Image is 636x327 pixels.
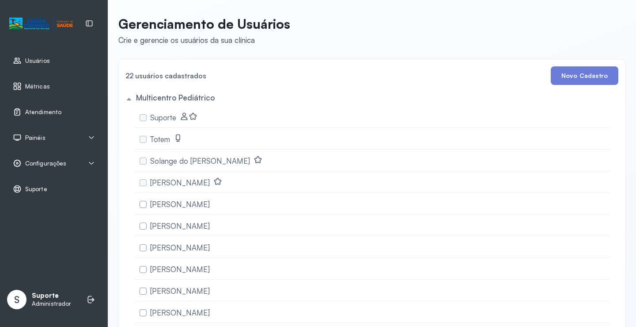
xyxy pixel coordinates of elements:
[150,113,176,122] span: Suporte
[150,200,210,209] span: [PERSON_NAME]
[551,66,618,85] button: Novo Cadastro
[125,69,206,82] h4: 22 usuários cadastrados
[25,108,61,116] span: Atendimento
[13,56,95,65] a: Usuários
[25,160,66,167] span: Configurações
[136,93,215,102] h5: Multicentro Pediátrico
[150,156,250,165] span: Solange do [PERSON_NAME]
[13,108,95,116] a: Atendimento
[150,221,210,231] span: [PERSON_NAME]
[25,134,45,142] span: Painéis
[25,185,47,193] span: Suporte
[150,178,210,187] span: [PERSON_NAME]
[150,265,210,274] span: [PERSON_NAME]
[150,308,210,317] span: [PERSON_NAME]
[150,135,170,144] span: Totem
[32,292,71,300] p: Suporte
[150,286,210,296] span: [PERSON_NAME]
[9,16,73,31] img: Logotipo do estabelecimento
[150,243,210,252] span: [PERSON_NAME]
[25,83,50,90] span: Métricas
[25,57,50,65] span: Usuários
[13,82,95,91] a: Métricas
[118,35,290,45] div: Crie e gerencie os usuários da sua clínica
[118,16,290,32] p: Gerenciamento de Usuários
[32,300,71,308] p: Administrador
